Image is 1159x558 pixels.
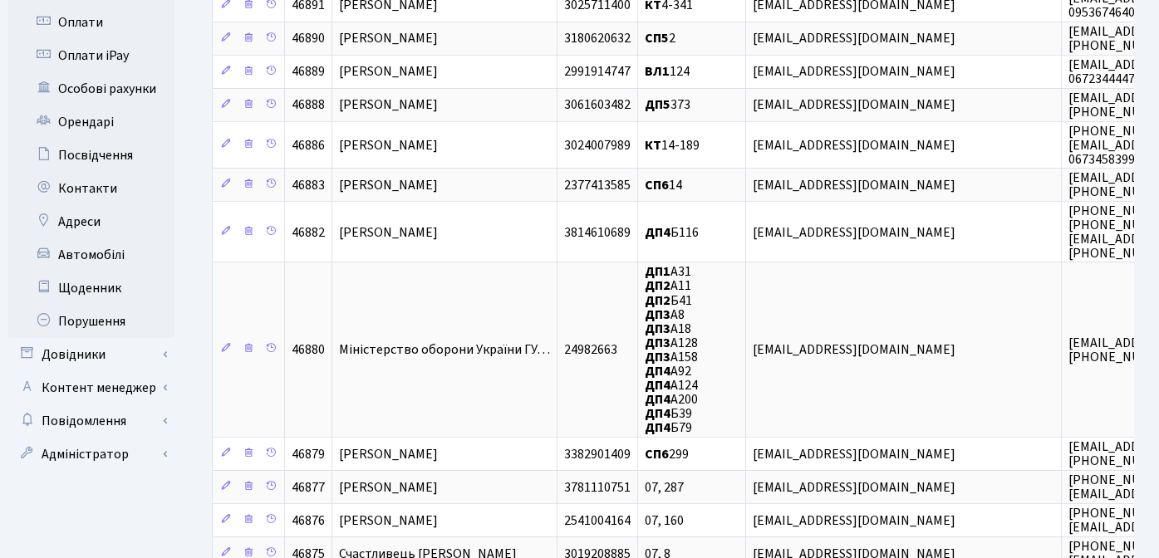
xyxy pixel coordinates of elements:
[645,362,670,380] b: ДП4
[645,176,682,194] span: 14
[8,39,174,72] a: Оплати iPay
[8,404,174,438] a: Повідомлення
[8,205,174,238] a: Адреси
[564,445,631,463] span: 3382901409
[8,172,174,205] a: Контакти
[645,478,684,497] span: 07, 287
[8,105,174,139] a: Орендарі
[645,63,670,81] b: ВЛ1
[339,30,438,48] span: [PERSON_NAME]
[292,96,325,115] span: 46888
[645,445,669,463] b: СП6
[645,30,669,48] b: СП5
[753,136,955,154] span: [EMAIL_ADDRESS][DOMAIN_NAME]
[753,63,955,81] span: [EMAIL_ADDRESS][DOMAIN_NAME]
[292,445,325,463] span: 46879
[8,238,174,272] a: Автомобілі
[645,96,690,115] span: 373
[292,63,325,81] span: 46889
[292,136,325,154] span: 46886
[564,30,631,48] span: 3180620632
[645,223,670,242] b: ДП4
[292,30,325,48] span: 46890
[8,305,174,338] a: Порушення
[292,223,325,242] span: 46882
[645,348,670,366] b: ДП3
[339,96,438,115] span: [PERSON_NAME]
[753,96,955,115] span: [EMAIL_ADDRESS][DOMAIN_NAME]
[292,478,325,497] span: 46877
[645,334,670,352] b: ДП3
[645,136,700,154] span: 14-189
[753,512,955,530] span: [EMAIL_ADDRESS][DOMAIN_NAME]
[645,320,670,338] b: ДП3
[339,445,438,463] span: [PERSON_NAME]
[645,291,670,310] b: ДП2
[645,376,670,394] b: ДП4
[753,223,955,242] span: [EMAIL_ADDRESS][DOMAIN_NAME]
[8,139,174,172] a: Посвідчення
[753,30,955,48] span: [EMAIL_ADDRESS][DOMAIN_NAME]
[753,340,955,359] span: [EMAIL_ADDRESS][DOMAIN_NAME]
[8,6,174,39] a: Оплати
[339,63,438,81] span: [PERSON_NAME]
[8,338,174,371] a: Довідники
[339,340,550,359] span: Міністерство оборони України ГУ…
[8,438,174,471] a: Адміністратор
[645,419,670,438] b: ДП4
[339,223,438,242] span: [PERSON_NAME]
[645,404,670,423] b: ДП4
[645,445,689,463] span: 299
[564,136,631,154] span: 3024007989
[339,176,438,194] span: [PERSON_NAME]
[645,223,699,242] span: Б116
[292,340,325,359] span: 46880
[645,262,670,281] b: ДП1
[645,176,669,194] b: СП6
[753,445,955,463] span: [EMAIL_ADDRESS][DOMAIN_NAME]
[753,478,955,497] span: [EMAIL_ADDRESS][DOMAIN_NAME]
[645,262,698,437] span: А31 А11 Б41 А8 А18 А128 А158 А92 А124 А200 Б39 Б79
[8,72,174,105] a: Особові рахунки
[564,176,631,194] span: 2377413585
[292,176,325,194] span: 46883
[645,512,684,530] span: 07, 160
[8,272,174,305] a: Щоденник
[645,306,670,324] b: ДП3
[339,136,438,154] span: [PERSON_NAME]
[339,512,438,530] span: [PERSON_NAME]
[564,96,631,115] span: 3061603482
[645,30,675,48] span: 2
[645,63,690,81] span: 124
[292,512,325,530] span: 46876
[645,96,670,115] b: ДП5
[645,136,661,154] b: КТ
[8,371,174,404] a: Контент менеджер
[339,478,438,497] span: [PERSON_NAME]
[564,478,631,497] span: 3781110751
[564,223,631,242] span: 3814610689
[564,63,631,81] span: 2991914747
[564,340,617,359] span: 24982663
[753,176,955,194] span: [EMAIL_ADDRESS][DOMAIN_NAME]
[645,390,670,409] b: ДП4
[645,277,670,296] b: ДП2
[564,512,631,530] span: 2541004164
